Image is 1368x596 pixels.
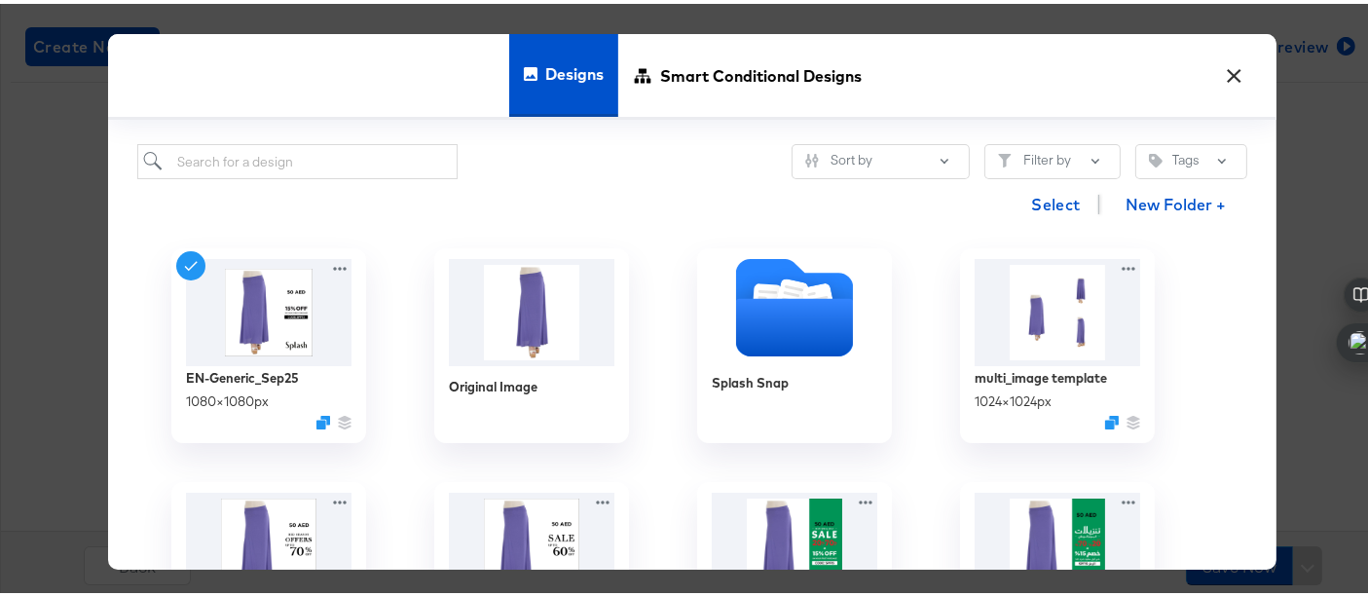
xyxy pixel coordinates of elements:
button: × [1217,50,1252,85]
svg: Duplicate [1105,412,1119,426]
div: Original Image [434,244,629,439]
svg: Sliders [805,150,819,164]
div: multi_image template [975,365,1107,384]
button: New Folder + [1109,183,1242,220]
svg: Folder [697,255,892,353]
button: Select [1023,181,1089,220]
button: SlidersSort by [792,140,970,175]
div: EN-Generic_Sep25 [186,365,299,384]
img: MhE9nRhaUKUClj5U7umH8A.jpg [975,255,1140,362]
img: SUdnebAZQwY9Cs1-6CiwBg.jpg [186,489,351,596]
img: 6015598-LONGSKIRT-SKRTSAIS-SSP15_01-2100.jpg [449,255,614,362]
div: Splash Snap [712,370,789,389]
svg: Filter [998,150,1012,164]
img: s3Pg_KO-EBNCtkD3fjhBsQ.jpg [449,489,614,596]
div: Original Image [449,374,537,392]
span: Designs [545,27,604,113]
svg: Tag [1149,150,1163,164]
div: Splash Snap [697,244,892,439]
svg: Duplicate [316,412,330,426]
button: FilterFilter by [984,140,1121,175]
div: EN-Generic_Sep251080×1080pxDuplicate [171,244,366,439]
div: multi_image template1024×1024pxDuplicate [960,244,1155,439]
img: Y0LtDI8yC2j9NMP7s3tG7w.jpg [975,489,1140,596]
div: 1080 × 1080 px [186,389,269,407]
button: TagTags [1135,140,1247,175]
span: Select [1031,187,1081,214]
span: Smart Conditional Designs [660,28,862,114]
div: 1024 × 1024 px [975,389,1052,407]
img: IbSDSkKy5oWEKobUg8uAjA.jpg [712,489,877,596]
img: 8tfSYRB7WTOthMWmV174AQ.jpg [186,255,351,362]
input: Search for a design [137,140,458,176]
